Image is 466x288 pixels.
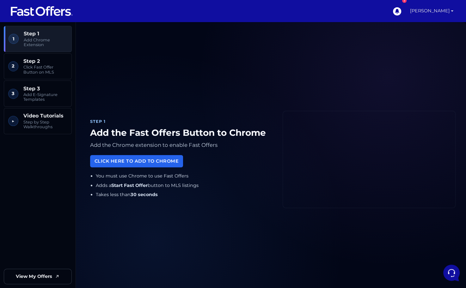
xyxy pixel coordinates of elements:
[10,35,51,40] span: Your Conversations
[4,81,72,107] a: 3 Step 3 Add E-Signature Templates
[101,70,116,75] p: 6mo ago
[4,269,72,284] a: View My Offers
[9,34,19,44] span: 1
[283,111,455,208] iframe: Fast Offers Chrome Extension
[27,45,98,52] span: Aura
[5,5,106,25] h2: Hello [PERSON_NAME] 👋
[131,192,158,197] strong: 30 seconds
[79,114,116,119] a: Open Help Center
[96,191,273,198] li: Takes less than
[14,128,103,134] input: Search for an Article...
[96,172,273,180] li: You must use Chrome to use Fast Offers
[10,70,23,83] img: dark
[10,46,23,59] img: dark
[4,26,72,52] a: 1 Step 1 Add Chrome Extension
[46,93,89,98] span: Start a Conversation
[24,38,67,47] span: Add Chrome Extension
[8,67,119,86] a: AuraYou:I know I can change it on PDF I just want it to always be like this since I have to chang...
[10,89,116,101] button: Start a Conversation
[23,58,67,64] span: Step 2
[23,92,67,102] span: Add E-Signature Templates
[27,77,97,84] p: You: I know I can change it on PDF I just want it to always be like this since I have to change e...
[23,65,67,75] span: Click Fast Offer Button on MLS
[8,89,18,99] span: 3
[23,113,67,119] span: Video Tutorials
[90,118,273,125] div: Step 1
[90,155,183,167] a: Click Here to Add to Chrome
[54,212,72,217] p: Messages
[111,183,148,188] strong: Start Fast Offer
[102,35,116,40] a: See all
[8,116,18,126] span: ▶︎
[4,53,72,80] a: 2 Step 2 Click Fast Offer Button on MLS
[101,45,116,51] p: 1mo ago
[98,212,106,217] p: Help
[23,120,67,129] span: Step by Step Walkthroughs
[19,212,30,217] p: Home
[90,128,273,138] h1: Add the Fast Offers Button to Chrome
[90,141,273,150] p: Add the Chrome extension to enable Fast Offers
[44,203,83,217] button: Messages
[10,114,43,119] span: Find an Answer
[5,203,44,217] button: Home
[8,43,119,62] a: AuraYou:Please this is urgent I cannot write offers and I have offers that need to be written up1...
[442,263,461,282] iframe: Customerly Messenger Launcher
[4,108,72,134] a: ▶︎ Video Tutorials Step by Step Walkthroughs
[8,61,18,71] span: 2
[96,182,273,189] li: Adds a button to MLS listings
[83,203,121,217] button: Help
[27,70,97,76] span: Aura
[27,53,98,59] p: You: Please this is urgent I cannot write offers and I have offers that need to be written up
[23,86,67,92] span: Step 3
[16,273,52,280] span: View My Offers
[24,31,67,37] span: Step 1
